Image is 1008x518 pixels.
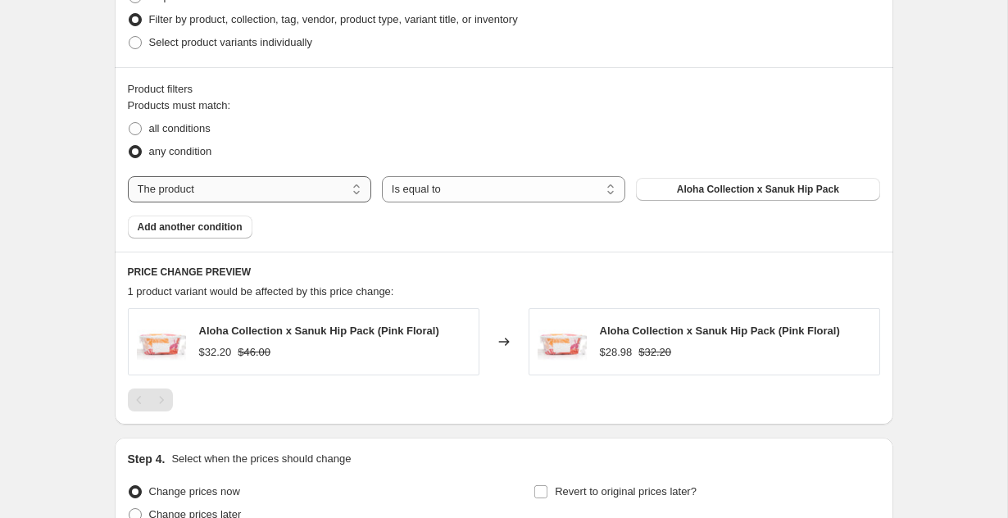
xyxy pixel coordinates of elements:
[238,344,270,361] strike: $46.00
[149,122,211,134] span: all conditions
[677,183,839,196] span: Aloha Collection x Sanuk Hip Pack
[149,36,312,48] span: Select product variants individually
[149,485,240,498] span: Change prices now
[128,388,173,411] nav: Pagination
[128,285,394,298] span: 1 product variant would be affected by this price change:
[171,451,351,467] p: Select when the prices should change
[137,317,186,366] img: ACXSAN001v-1_80x.jpg
[199,344,232,361] div: $32.20
[600,344,633,361] div: $28.98
[128,216,252,239] button: Add another condition
[128,81,880,98] div: Product filters
[636,178,879,201] button: Aloha Collection x Sanuk Hip Pack
[128,266,880,279] h6: PRICE CHANGE PREVIEW
[600,325,840,337] span: Aloha Collection x Sanuk Hip Pack (Pink Floral)
[138,220,243,234] span: Add another condition
[638,344,671,361] strike: $32.20
[149,13,518,25] span: Filter by product, collection, tag, vendor, product type, variant title, or inventory
[538,317,587,366] img: ACXSAN001v-1_80x.jpg
[149,145,212,157] span: any condition
[199,325,439,337] span: Aloha Collection x Sanuk Hip Pack (Pink Floral)
[555,485,697,498] span: Revert to original prices later?
[128,99,231,111] span: Products must match:
[128,451,166,467] h2: Step 4.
